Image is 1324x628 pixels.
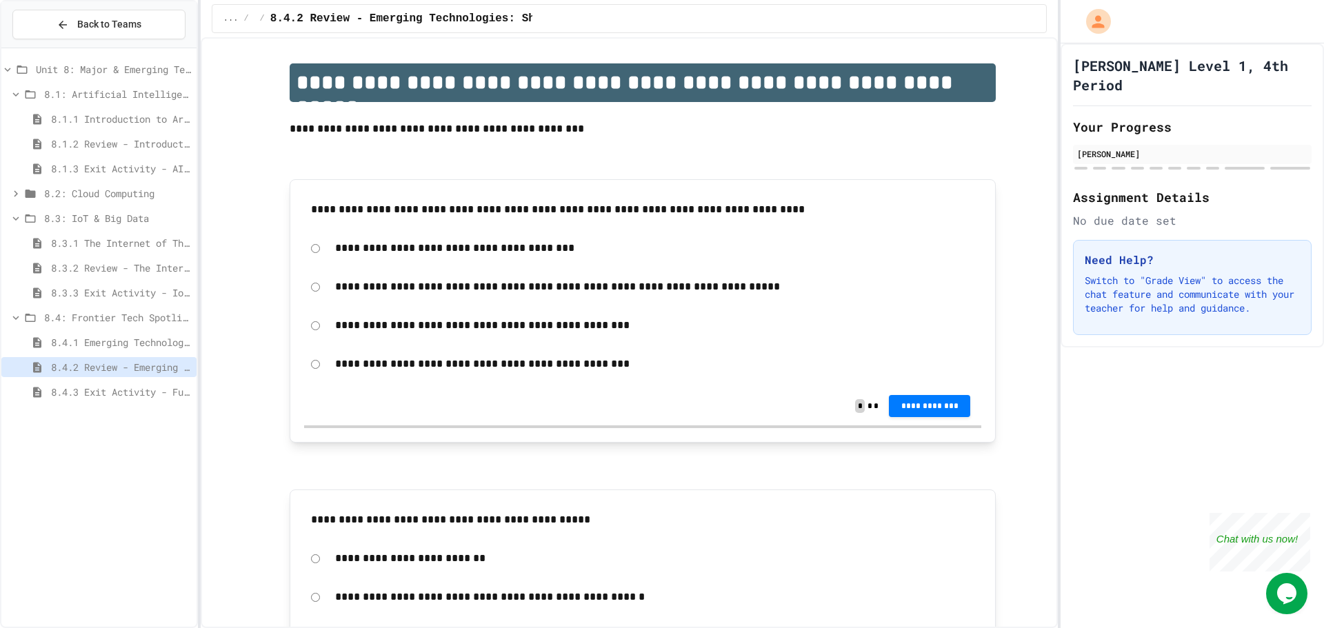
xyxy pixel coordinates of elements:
h2: Your Progress [1073,117,1312,136]
span: 8.1: Artificial Intelligence Basics [44,87,191,101]
h3: Need Help? [1085,252,1300,268]
div: My Account [1072,6,1114,37]
span: 8.3.3 Exit Activity - IoT Data Detective Challenge [51,285,191,300]
span: 8.3.1 The Internet of Things and Big Data: Our Connected Digital World [51,236,191,250]
span: 8.1.3 Exit Activity - AI Detective [51,161,191,176]
span: 8.2: Cloud Computing [44,186,191,201]
span: 8.4.2 Review - Emerging Technologies: Shaping Our Digital Future [51,360,191,374]
div: No due date set [1073,212,1312,229]
iframe: chat widget [1266,573,1310,614]
p: Switch to "Grade View" to access the chat feature and communicate with your teacher for help and ... [1085,274,1300,315]
span: 8.4.3 Exit Activity - Future Tech Challenge [51,385,191,399]
span: 8.4.1 Emerging Technologies: Shaping Our Digital Future [51,335,191,350]
span: 8.4: Frontier Tech Spotlight [44,310,191,325]
h2: Assignment Details [1073,188,1312,207]
span: Back to Teams [77,17,141,32]
iframe: chat widget [1210,513,1310,571]
span: / [243,13,248,24]
h1: [PERSON_NAME] Level 1, 4th Period [1073,56,1312,94]
span: Unit 8: Major & Emerging Technologies [36,62,191,77]
span: ... [223,13,239,24]
span: / [260,13,265,24]
div: [PERSON_NAME] [1077,148,1307,160]
button: Back to Teams [12,10,185,39]
span: 8.4.2 Review - Emerging Technologies: Shaping Our Digital Future [270,10,694,27]
span: 8.1.2 Review - Introduction to Artificial Intelligence [51,136,191,151]
span: 8.1.1 Introduction to Artificial Intelligence [51,112,191,126]
span: 8.3.2 Review - The Internet of Things and Big Data [51,261,191,275]
span: 8.3: IoT & Big Data [44,211,191,225]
